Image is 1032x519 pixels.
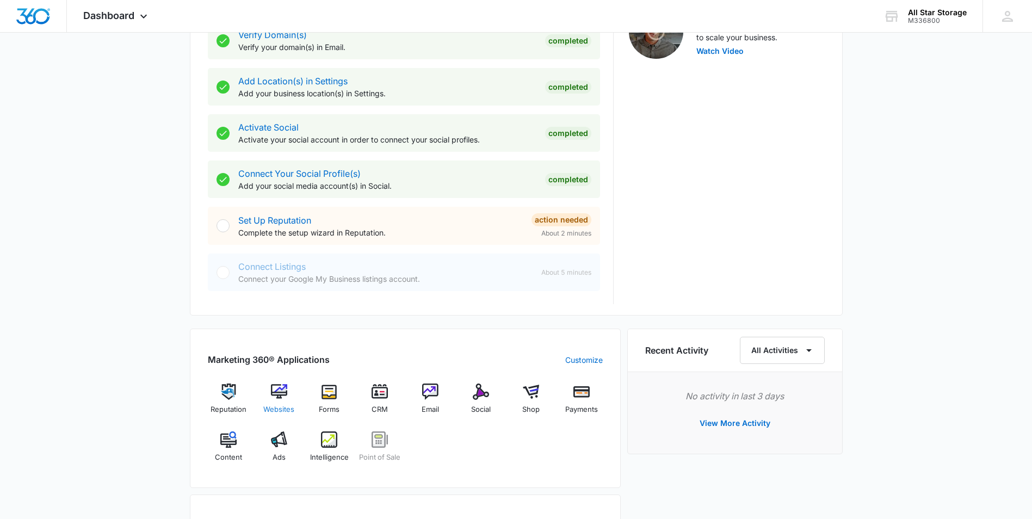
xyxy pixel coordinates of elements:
span: Social [471,404,491,415]
a: Activate Social [238,122,299,133]
a: Add Location(s) in Settings [238,76,348,86]
span: Intelligence [310,452,349,463]
span: Reputation [211,404,246,415]
div: Completed [545,81,591,94]
span: About 5 minutes [541,268,591,277]
span: Point of Sale [359,452,400,463]
a: Ads [258,431,300,471]
a: Reputation [208,384,250,423]
span: Dashboard [83,10,134,21]
span: Email [422,404,439,415]
a: Intelligence [308,431,350,471]
span: About 2 minutes [541,228,591,238]
div: Action Needed [532,213,591,226]
span: Content [215,452,242,463]
button: Watch Video [696,47,744,55]
div: account id [908,17,967,24]
span: Payments [565,404,598,415]
div: account name [908,8,967,17]
a: CRM [359,384,401,423]
span: Websites [263,404,294,415]
div: Completed [545,127,591,140]
span: Shop [522,404,540,415]
a: Payments [561,384,603,423]
a: Shop [510,384,552,423]
button: View More Activity [689,410,781,436]
div: Completed [545,173,591,186]
button: All Activities [740,337,825,364]
a: Set Up Reputation [238,215,311,226]
span: Forms [319,404,339,415]
p: Activate your social account in order to connect your social profiles. [238,134,536,145]
h2: Marketing 360® Applications [208,353,330,366]
span: CRM [372,404,388,415]
a: Verify Domain(s) [238,29,307,40]
div: Completed [545,34,591,47]
a: Connect Your Social Profile(s) [238,168,361,179]
a: Forms [308,384,350,423]
a: Point of Sale [359,431,401,471]
p: Complete the setup wizard in Reputation. [238,227,523,238]
a: Customize [565,354,603,366]
a: Email [410,384,452,423]
a: Content [208,431,250,471]
p: Connect your Google My Business listings account. [238,273,533,285]
p: Add your social media account(s) in Social. [238,180,536,191]
a: Social [460,384,502,423]
p: Add your business location(s) in Settings. [238,88,536,99]
span: Ads [273,452,286,463]
p: Verify your domain(s) in Email. [238,41,536,53]
h6: Recent Activity [645,344,708,357]
p: No activity in last 3 days [645,390,825,403]
a: Websites [258,384,300,423]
